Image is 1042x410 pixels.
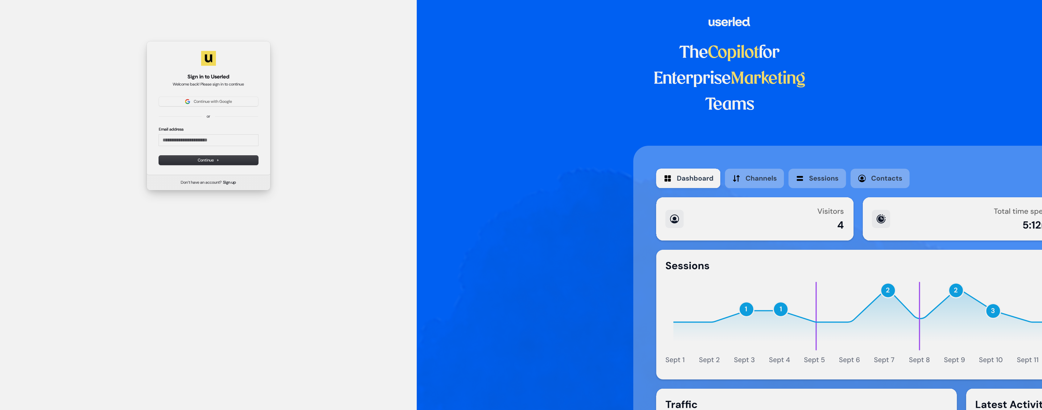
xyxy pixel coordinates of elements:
button: Sign in with GoogleContinue with Google [159,97,258,106]
label: Email address [159,127,184,132]
span: Don’t have an account? [181,180,222,185]
span: Continue with Google [194,99,232,104]
img: Sign in with Google [185,99,190,104]
span: Copilot [708,45,759,61]
p: Welcome back! Please sign in to continue [159,82,258,87]
h1: The for Enterprise Teams [633,40,826,118]
p: or [207,114,210,119]
span: Marketing [731,71,805,87]
h1: Sign in to Userled [159,73,258,81]
button: Continue [159,156,258,165]
img: Userled [201,51,216,66]
span: Continue [198,157,219,163]
a: Sign up [223,180,236,185]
